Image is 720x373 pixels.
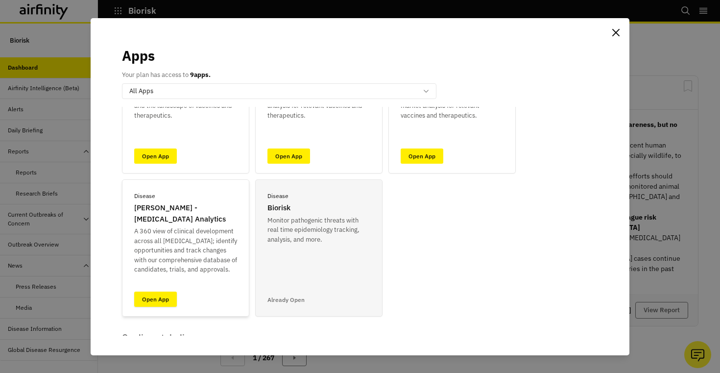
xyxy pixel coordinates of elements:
[134,202,237,224] p: [PERSON_NAME] - [MEDICAL_DATA] Analytics
[267,296,305,304] p: Already Open
[267,149,310,164] a: Open App
[122,70,211,80] p: Your plan has access to
[267,192,288,200] p: Disease
[267,202,290,214] p: Biorisk
[134,226,237,274] p: A 360 view of clinical development across all [MEDICAL_DATA]; identify opportunities and track ch...
[122,46,155,66] p: Apps
[134,292,177,307] a: Open App
[608,25,624,41] button: Close
[401,149,443,164] a: Open App
[190,71,211,79] b: 9 apps.
[267,216,370,245] p: Monitor pathogenic threats with real time epidemiology tracking, analysis, and more.
[129,86,153,96] p: All Apps
[134,149,177,164] a: Open App
[134,192,155,200] p: Disease
[122,332,249,343] p: Cardiometabolic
